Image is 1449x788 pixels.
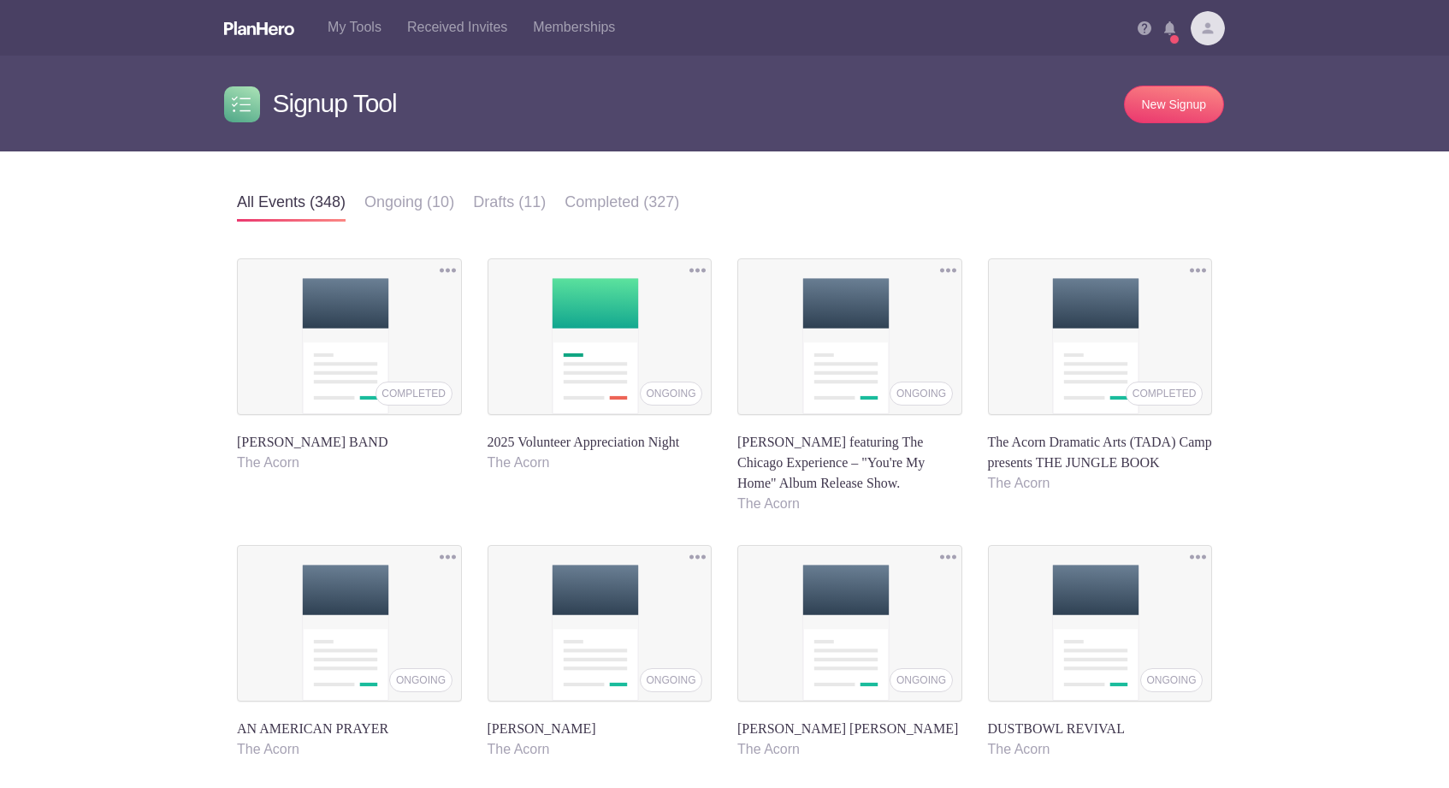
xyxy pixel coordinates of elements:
[988,545,1213,739] div: DUSTBOWL REVIVAL
[237,545,462,739] div: AN AMERICAN PRAYER
[890,668,952,692] div: ONGOING
[1140,668,1203,692] div: ONGOING
[565,183,679,222] a: Completed (327)
[364,183,454,222] a: Ongoing (10)
[890,382,952,406] div: ONGOING
[440,258,456,282] img: Three dots
[689,545,706,569] img: Three dots
[272,56,396,151] h3: Signup Tool
[737,545,962,739] div: [PERSON_NAME] [PERSON_NAME]
[1138,21,1151,35] img: Help icon
[988,473,1213,494] div: The Acorn
[737,494,962,514] div: The Acorn
[988,258,1213,473] div: The Acorn Dramatic Arts (TADA) Camp presents THE JUNGLE BOOK
[802,565,890,702] img: Template 7
[488,545,713,739] div: [PERSON_NAME]
[389,668,452,692] div: ONGOING
[237,183,346,222] a: All events (348)
[237,453,462,473] div: The Acorn
[737,258,962,494] div: [PERSON_NAME] featuring The Chicago Experience – "You're My Home" Album Release Show.
[1052,565,1139,702] img: Template 7
[737,545,962,760] a: [PERSON_NAME] [PERSON_NAME] The Acorn
[737,258,962,514] a: [PERSON_NAME] featuring The Chicago Experience – "You're My Home" Album Release Show. The Acorn
[640,668,702,692] div: ONGOING
[237,258,462,453] div: [PERSON_NAME] BAND
[302,278,389,415] img: Template 7
[988,545,1213,760] a: DUSTBOWL REVIVAL The Acorn
[1126,382,1203,406] div: COMPLETED
[302,565,389,702] img: Template 7
[552,565,639,702] img: Template 7
[552,278,639,415] img: Template 5
[237,739,462,760] div: The Acorn
[640,382,702,406] div: ONGOING
[488,545,713,760] a: [PERSON_NAME] The Acorn
[1124,86,1225,123] a: New Signup
[232,95,252,116] img: Signup tool
[237,258,462,473] a: [PERSON_NAME] BAND The Acorn
[224,21,294,35] img: Logo white planhero
[1190,258,1206,282] img: Three dots
[1142,96,1207,113] div: New Signup
[1190,545,1206,569] img: Three dots
[737,739,962,760] div: The Acorn
[473,183,546,222] a: Drafts (11)
[488,258,713,453] div: 2025 Volunteer Appreciation Night
[988,258,1213,494] a: The Acorn Dramatic Arts (TADA) Camp presents THE JUNGLE BOOK The Acorn
[1164,21,1175,35] img: Notifications
[237,545,462,760] a: AN AMERICAN PRAYER The Acorn
[940,258,956,282] img: Three dots
[940,545,956,569] img: Three dots
[488,258,713,473] a: 2025 Volunteer Appreciation Night The Acorn
[440,545,456,569] img: Three dots
[488,739,713,760] div: The Acorn
[376,382,452,406] div: COMPLETED
[988,739,1213,760] div: The Acorn
[802,278,890,415] img: Template 7
[1052,278,1139,415] img: Template 7
[488,453,713,473] div: The Acorn
[689,258,706,282] img: Three dots
[1191,11,1225,45] img: Davatar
